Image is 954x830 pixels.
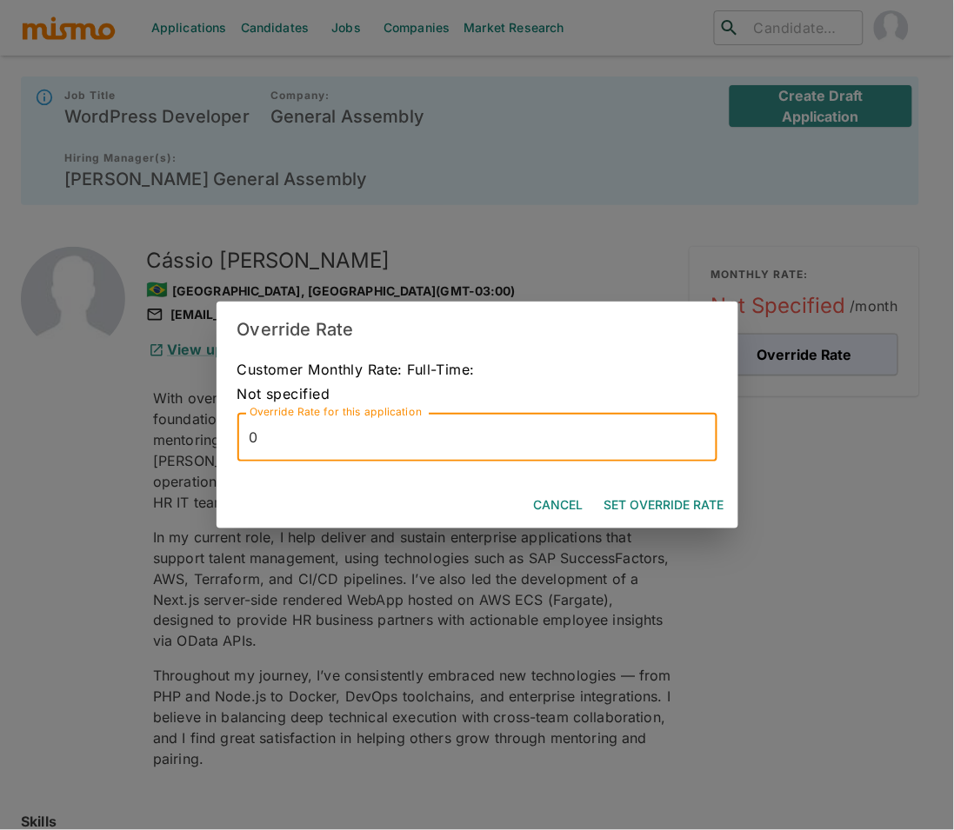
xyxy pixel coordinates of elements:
[527,489,590,521] button: Cancel
[237,357,717,406] div: Customer Monthly Rate: Full-Time:
[597,489,731,521] button: Set Override Rate
[237,382,717,406] div: Not specified
[217,302,738,357] h2: Override Rate
[250,405,422,420] label: Override Rate for this application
